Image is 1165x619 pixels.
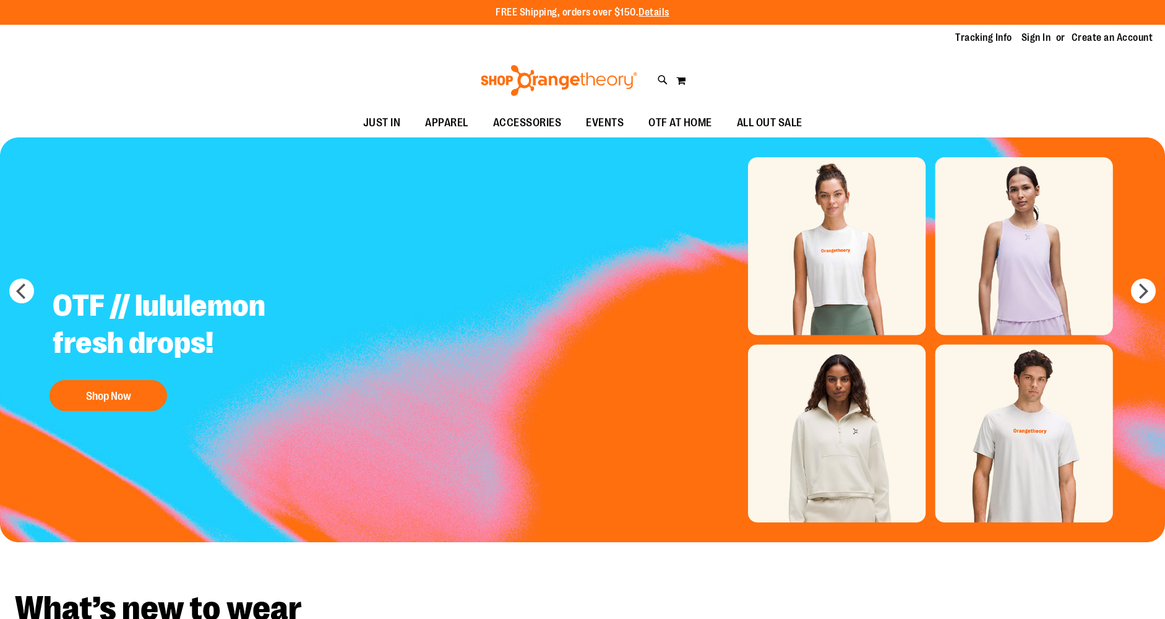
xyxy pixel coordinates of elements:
[9,279,34,303] button: prev
[1072,31,1153,45] a: Create an Account
[493,109,562,137] span: ACCESSORIES
[737,109,802,137] span: ALL OUT SALE
[648,109,712,137] span: OTF AT HOME
[363,109,401,137] span: JUST IN
[1021,31,1051,45] a: Sign In
[638,7,669,18] a: Details
[955,31,1012,45] a: Tracking Info
[43,278,351,374] h2: OTF // lululemon fresh drops!
[43,278,351,417] a: OTF // lululemon fresh drops! Shop Now
[479,65,639,96] img: Shop Orangetheory
[496,6,669,20] p: FREE Shipping, orders over $150.
[49,380,167,411] button: Shop Now
[1131,279,1156,303] button: next
[425,109,468,137] span: APPAREL
[586,109,624,137] span: EVENTS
